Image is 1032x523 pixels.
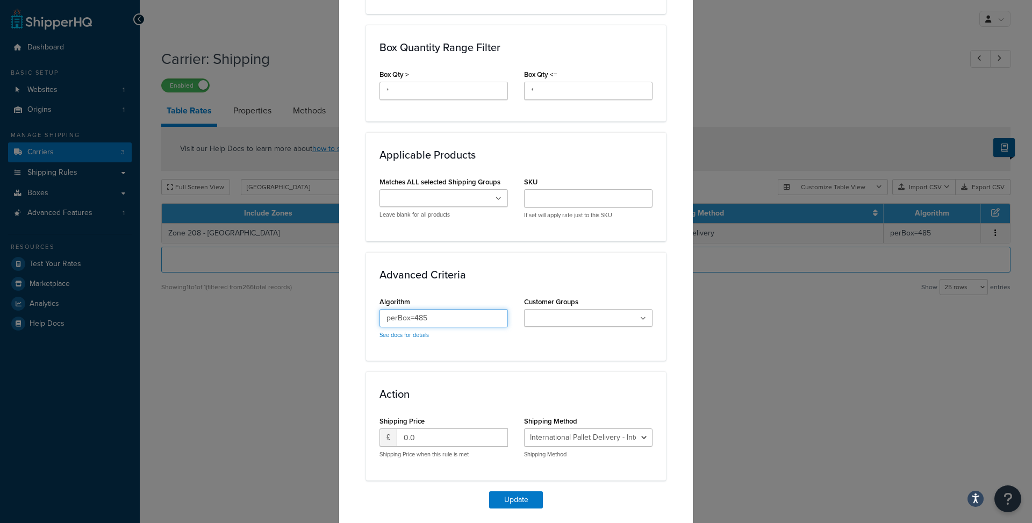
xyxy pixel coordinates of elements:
p: If set will apply rate just to this SKU [524,211,653,219]
h3: Action [379,388,653,400]
label: Shipping Price [379,417,425,425]
a: See docs for details [379,331,429,339]
p: Shipping Method [524,450,653,458]
label: SKU [524,178,537,186]
h3: Advanced Criteria [379,269,653,281]
label: Box Qty <= [524,70,557,78]
h3: Applicable Products [379,149,653,161]
label: Matches ALL selected Shipping Groups [379,178,500,186]
label: Box Qty > [379,70,409,78]
label: Algorithm [379,298,410,306]
h3: Box Quantity Range Filter [379,41,653,53]
label: Shipping Method [524,417,577,425]
p: Shipping Price when this rule is met [379,450,508,458]
label: Customer Groups [524,298,578,306]
p: Leave blank for all products [379,211,508,219]
span: £ [379,428,397,447]
button: Update [489,491,543,508]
